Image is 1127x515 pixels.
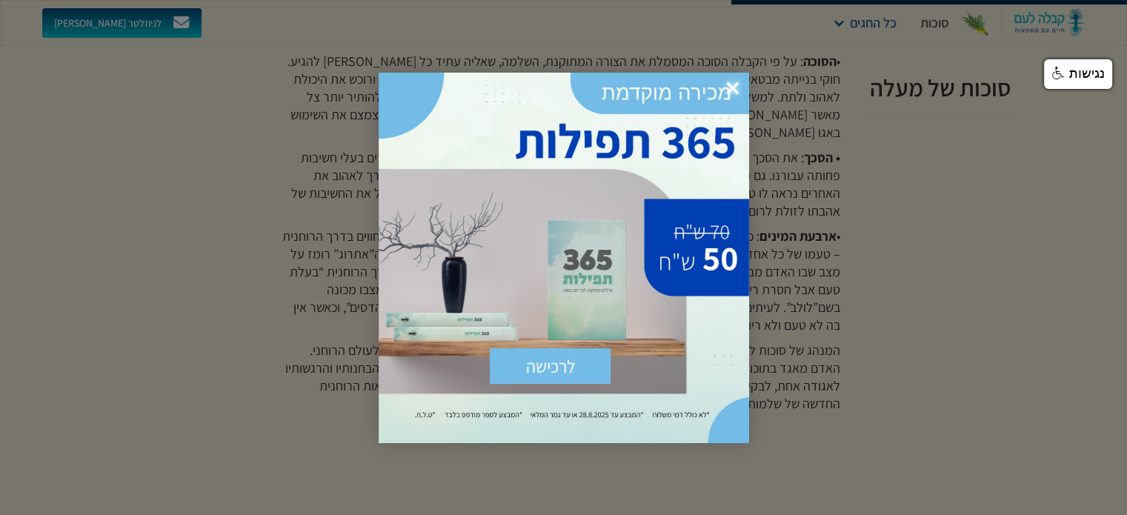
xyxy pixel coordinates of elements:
a: נגישות [1044,59,1112,89]
div: סגור פופאפ [717,73,749,105]
span: × [717,73,749,105]
img: נגישות [1052,67,1066,80]
span: נגישות [1069,66,1105,81]
div: שלח [490,348,611,384]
